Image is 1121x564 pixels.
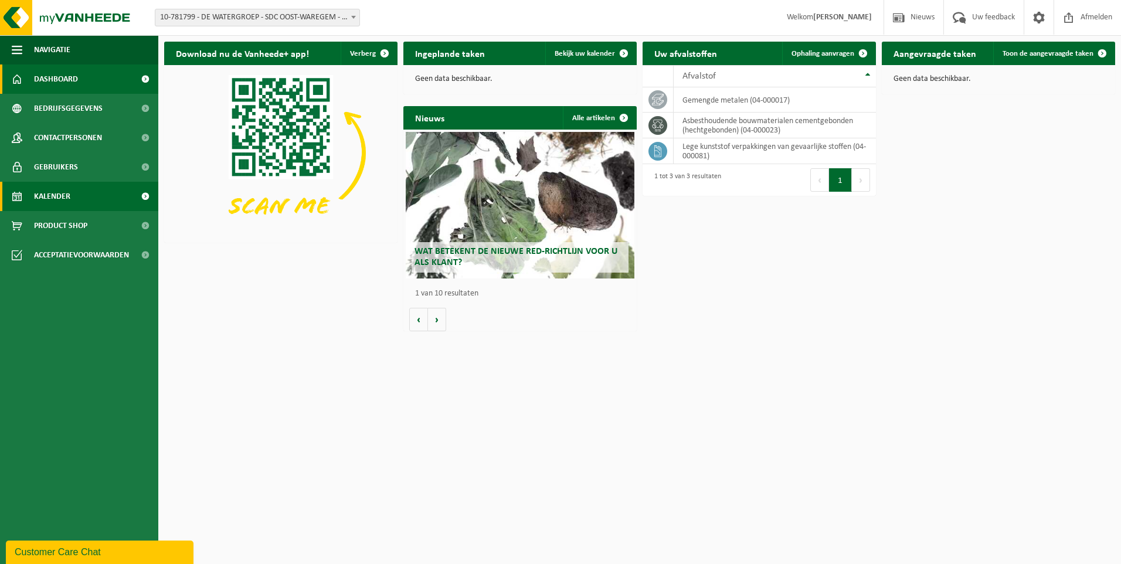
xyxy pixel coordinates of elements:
[428,308,446,331] button: Volgende
[155,9,360,26] span: 10-781799 - DE WATERGROEP - SDC OOST-WAREGEM - WAREGEM
[341,42,396,65] button: Verberg
[682,72,716,81] span: Afvalstof
[415,290,631,298] p: 1 van 10 resultaten
[164,42,321,64] h2: Download nu de Vanheede+ app!
[350,50,376,57] span: Verberg
[34,94,103,123] span: Bedrijfsgegevens
[34,123,102,152] span: Contactpersonen
[403,106,456,129] h2: Nieuws
[782,42,875,65] a: Ophaling aanvragen
[155,9,359,26] span: 10-781799 - DE WATERGROEP - SDC OOST-WAREGEM - WAREGEM
[813,13,872,22] strong: [PERSON_NAME]
[563,106,636,130] a: Alle artikelen
[674,87,876,113] td: gemengde metalen (04-000017)
[34,182,70,211] span: Kalender
[403,42,497,64] h2: Ingeplande taken
[164,65,398,240] img: Download de VHEPlus App
[829,168,852,192] button: 1
[648,167,721,193] div: 1 tot 3 van 3 resultaten
[1003,50,1093,57] span: Toon de aangevraagde taken
[555,50,615,57] span: Bekijk uw kalender
[34,35,70,64] span: Navigatie
[894,75,1103,83] p: Geen data beschikbaar.
[34,240,129,270] span: Acceptatievoorwaarden
[545,42,636,65] a: Bekijk uw kalender
[993,42,1114,65] a: Toon de aangevraagde taken
[6,538,196,564] iframe: chat widget
[34,152,78,182] span: Gebruikers
[852,168,870,192] button: Next
[34,64,78,94] span: Dashboard
[882,42,988,64] h2: Aangevraagde taken
[406,132,634,278] a: Wat betekent de nieuwe RED-richtlijn voor u als klant?
[643,42,729,64] h2: Uw afvalstoffen
[409,308,428,331] button: Vorige
[415,247,617,267] span: Wat betekent de nieuwe RED-richtlijn voor u als klant?
[792,50,854,57] span: Ophaling aanvragen
[415,75,625,83] p: Geen data beschikbaar.
[674,113,876,138] td: asbesthoudende bouwmaterialen cementgebonden (hechtgebonden) (04-000023)
[674,138,876,164] td: lege kunststof verpakkingen van gevaarlijke stoffen (04-000081)
[34,211,87,240] span: Product Shop
[810,168,829,192] button: Previous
